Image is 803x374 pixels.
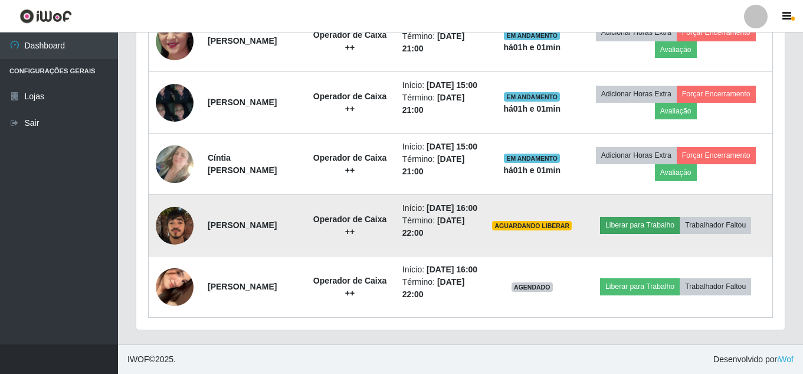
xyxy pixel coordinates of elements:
strong: [PERSON_NAME] [208,97,277,107]
li: Término: [402,276,478,301]
strong: há 01 h e 01 min [503,43,561,52]
li: Início: [402,264,478,276]
span: AGENDADO [512,282,553,292]
button: Trabalhador Faltou [680,217,751,233]
button: Forçar Encerramento [677,147,756,164]
li: Início: [402,141,478,153]
li: Término: [402,214,478,239]
button: Liberar para Trabalho [600,217,680,233]
img: 1750954227497.jpeg [156,200,194,251]
button: Avaliação [655,164,697,181]
span: EM ANDAMENTO [504,31,560,40]
span: Desenvolvido por [713,353,794,366]
span: IWOF [127,355,149,364]
time: [DATE] 16:00 [427,203,477,213]
time: [DATE] 16:00 [427,265,477,274]
strong: [PERSON_NAME] [208,36,277,45]
li: Início: [402,79,478,92]
strong: [PERSON_NAME] [208,282,277,291]
span: EM ANDAMENTO [504,154,560,163]
a: iWof [777,355,794,364]
button: Trabalhador Faltou [680,278,751,295]
button: Liberar para Trabalho [600,278,680,295]
img: CoreUI Logo [19,9,72,24]
img: 1753654466670.jpeg [156,246,194,328]
img: 1756831283854.jpeg [156,131,194,197]
button: Forçar Encerramento [677,24,756,41]
li: Término: [402,30,478,55]
strong: Cíntia [PERSON_NAME] [208,153,277,175]
time: [DATE] 15:00 [427,142,477,151]
button: Avaliação [655,103,697,119]
strong: Operador de Caixa ++ [313,214,387,236]
strong: [PERSON_NAME] [208,220,277,230]
strong: Operador de Caixa ++ [313,153,387,175]
button: Adicionar Horas Extra [596,24,677,41]
strong: Operador de Caixa ++ [313,92,387,113]
button: Adicionar Horas Extra [596,147,677,164]
button: Forçar Encerramento [677,86,756,102]
span: EM ANDAMENTO [504,92,560,102]
li: Início: [402,202,478,214]
span: © 2025 . [127,353,176,366]
time: [DATE] 15:00 [427,80,477,90]
span: AGUARDANDO LIBERAR [492,221,572,230]
strong: Operador de Caixa ++ [313,30,387,52]
strong: há 01 h e 01 min [503,104,561,113]
button: Adicionar Horas Extra [596,86,677,102]
img: 1754847204273.jpeg [156,77,194,128]
li: Término: [402,153,478,178]
strong: Operador de Caixa ++ [313,276,387,298]
li: Término: [402,92,478,116]
button: Avaliação [655,41,697,58]
strong: há 01 h e 01 min [503,165,561,175]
